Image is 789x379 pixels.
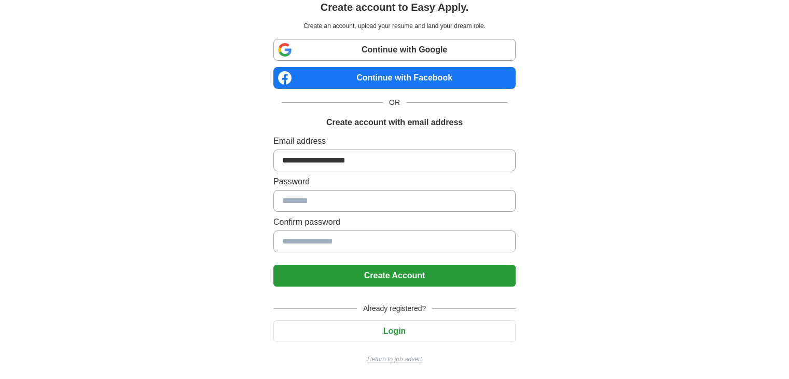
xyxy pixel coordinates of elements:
[383,97,406,108] span: OR
[273,135,516,147] label: Email address
[357,303,432,314] span: Already registered?
[273,265,516,287] button: Create Account
[273,216,516,228] label: Confirm password
[326,116,463,129] h1: Create account with email address
[273,39,516,61] a: Continue with Google
[273,327,516,335] a: Login
[273,175,516,188] label: Password
[273,355,516,364] a: Return to job advert
[275,21,514,31] p: Create an account, upload your resume and land your dream role.
[273,67,516,89] a: Continue with Facebook
[273,320,516,342] button: Login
